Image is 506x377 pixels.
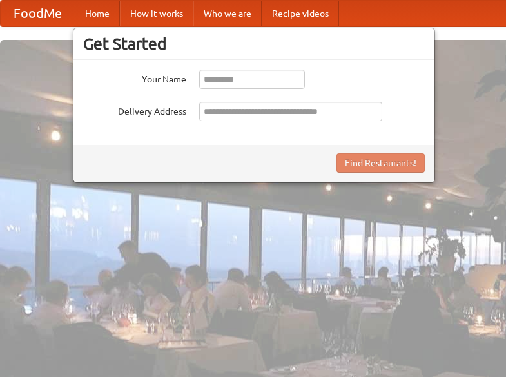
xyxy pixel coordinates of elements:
[83,102,186,118] label: Delivery Address
[120,1,193,26] a: How it works
[83,70,186,86] label: Your Name
[193,1,262,26] a: Who we are
[75,1,120,26] a: Home
[336,153,425,173] button: Find Restaurants!
[262,1,339,26] a: Recipe videos
[1,1,75,26] a: FoodMe
[83,34,425,53] h3: Get Started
